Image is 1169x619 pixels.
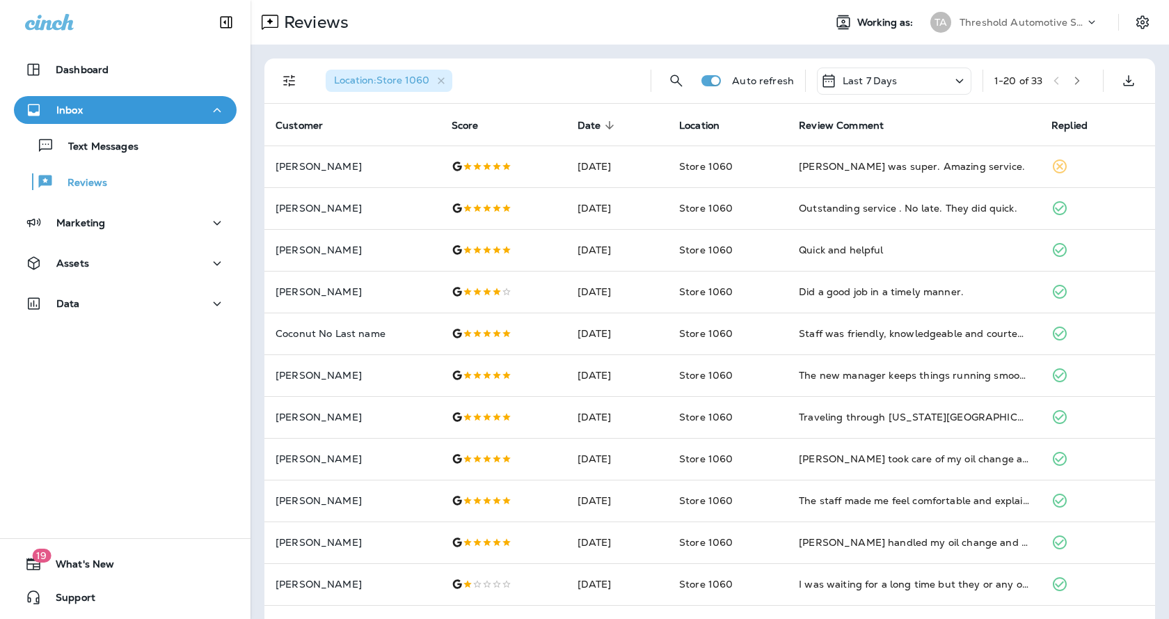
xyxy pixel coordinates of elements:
span: Store 1060 [679,202,733,214]
button: Marketing [14,209,237,237]
span: Customer [276,119,341,132]
span: 19 [32,549,51,563]
div: I was waiting for a long time but they or any of their staff did not respond. They wasted a lot o... [799,577,1029,591]
p: Dashboard [56,64,109,75]
p: Reviews [278,12,349,33]
button: Data [14,290,237,318]
span: Review Comment [799,119,902,132]
div: Quick and helpful [799,243,1029,257]
span: Store 1060 [679,578,733,590]
span: Location [679,120,719,132]
td: [DATE] [566,438,668,480]
td: [DATE] [566,563,668,605]
span: Store 1060 [679,244,733,256]
p: [PERSON_NAME] [276,579,429,590]
span: Score [452,119,497,132]
td: [DATE] [566,271,668,313]
div: Traveling through Idaho Falls and needed service. The crew finished quickly and treated me like a... [799,410,1029,424]
p: Threshold Automotive Service dba Grease Monkey [960,17,1085,28]
span: Working as: [857,17,916,29]
span: Replied [1051,120,1088,132]
button: Export as CSV [1115,67,1143,95]
span: Store 1060 [679,285,733,298]
p: [PERSON_NAME] [276,203,429,214]
td: [DATE] [566,480,668,522]
p: Assets [56,258,89,269]
span: Store 1060 [679,369,733,382]
div: The staff made me feel comfortable and explained everything clearly. [799,494,1029,508]
p: [PERSON_NAME] [276,453,429,464]
p: [PERSON_NAME] [276,537,429,548]
button: Assets [14,249,237,277]
button: Collapse Sidebar [207,8,246,36]
span: Store 1060 [679,536,733,549]
span: Review Comment [799,120,884,132]
p: [PERSON_NAME] [276,244,429,256]
div: TA [930,12,951,33]
span: Customer [276,120,323,132]
td: [DATE] [566,522,668,563]
button: Text Messages [14,131,237,160]
td: [DATE] [566,396,668,438]
div: The new manager keeps things running smoothly. Service times are shorter and the staff feels more... [799,368,1029,382]
p: [PERSON_NAME] [276,161,429,172]
span: Support [42,592,95,609]
span: Location : Store 1060 [334,74,429,86]
div: Joseph took care of my oil change and answered all my questions. No pressure at all. [799,452,1029,466]
p: Text Messages [54,141,138,154]
button: Dashboard [14,56,237,84]
button: Settings [1130,10,1155,35]
button: Filters [276,67,303,95]
div: Staff was friendly, knowledgeable and courteous. I was impressed. They took care of my vehicle in... [799,327,1029,340]
div: Did a good job in a timely manner. [799,285,1029,299]
td: [DATE] [566,229,668,271]
td: [DATE] [566,354,668,396]
span: Date [578,120,601,132]
td: [DATE] [566,146,668,187]
p: [PERSON_NAME] [276,286,429,297]
span: Store 1060 [679,494,733,507]
span: Score [452,120,479,132]
p: Last 7 Days [843,75,898,86]
p: Auto refresh [732,75,794,86]
p: [PERSON_NAME] [276,412,429,423]
div: Joseph was super. Amazing service. [799,159,1029,173]
p: Reviews [54,177,107,190]
span: Store 1060 [679,453,733,465]
td: [DATE] [566,187,668,229]
div: Nate handled my oil change and walked me through the checklist. Friendly and professional. [799,535,1029,549]
button: Support [14,583,237,611]
span: Store 1060 [679,327,733,340]
td: [DATE] [566,313,668,354]
button: 19What's New [14,550,237,578]
span: Date [578,119,619,132]
span: Store 1060 [679,160,733,173]
p: Data [56,298,80,309]
span: Store 1060 [679,411,733,423]
button: Inbox [14,96,237,124]
span: Location [679,119,738,132]
button: Search Reviews [662,67,690,95]
div: Outstanding service . No late. They did quick. [799,201,1029,215]
p: Coconut No Last name [276,328,429,339]
div: 1 - 20 of 33 [994,75,1042,86]
p: [PERSON_NAME] [276,495,429,506]
span: Replied [1051,119,1106,132]
div: Location:Store 1060 [326,70,452,92]
p: Marketing [56,217,105,228]
p: Inbox [56,104,83,116]
button: Reviews [14,167,237,196]
p: [PERSON_NAME] [276,370,429,381]
span: What's New [42,558,114,575]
